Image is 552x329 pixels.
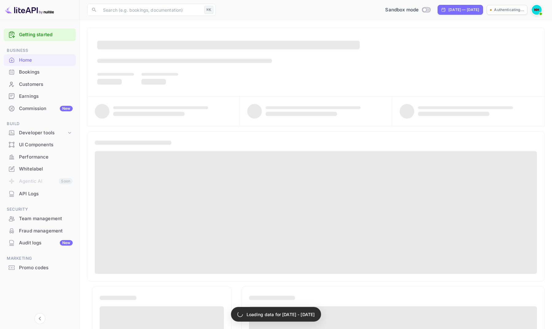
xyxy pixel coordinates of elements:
div: Team management [19,215,73,222]
div: Getting started [4,29,76,41]
a: UI Components [4,139,76,150]
div: Performance [19,154,73,161]
div: Switch to Production mode [383,6,433,13]
img: NTFam Holdings [532,5,542,15]
div: Whitelabel [19,166,73,173]
button: Collapse navigation [34,313,45,324]
a: Audit logsNew [4,237,76,248]
span: Business [4,47,76,54]
div: UI Components [19,141,73,148]
input: Search (e.g. bookings, documentation) [99,4,202,16]
a: API Logs [4,188,76,199]
div: ⌘K [204,6,213,14]
span: Sandbox mode [385,6,419,13]
a: Performance [4,151,76,163]
a: Bookings [4,66,76,78]
div: UI Components [4,139,76,151]
a: Earnings [4,90,76,102]
span: Build [4,121,76,127]
p: Loading data for [DATE] - [DATE] [247,311,315,318]
div: [DATE] — [DATE] [448,7,479,13]
div: Earnings [19,93,73,100]
span: Marketing [4,255,76,262]
div: New [60,240,73,246]
div: API Logs [4,188,76,200]
div: Developer tools [19,129,67,136]
a: Whitelabel [4,163,76,174]
div: Customers [19,81,73,88]
div: Fraud management [19,228,73,235]
div: CommissionNew [4,103,76,115]
div: Commission [19,105,73,112]
a: Team management [4,213,76,224]
div: API Logs [19,190,73,197]
a: Getting started [19,31,73,38]
a: Customers [4,78,76,90]
a: CommissionNew [4,103,76,114]
a: Promo codes [4,262,76,273]
div: Customers [4,78,76,90]
div: Earnings [4,90,76,102]
img: LiteAPI logo [5,5,54,15]
div: Audit logs [19,239,73,247]
span: Security [4,206,76,213]
a: Home [4,54,76,66]
div: Team management [4,213,76,225]
div: New [60,106,73,111]
div: Developer tools [4,128,76,138]
p: Authenticating... [494,7,524,13]
div: Promo codes [4,262,76,274]
div: Home [19,57,73,64]
div: Promo codes [19,264,73,271]
a: Fraud management [4,225,76,236]
div: Bookings [19,69,73,76]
